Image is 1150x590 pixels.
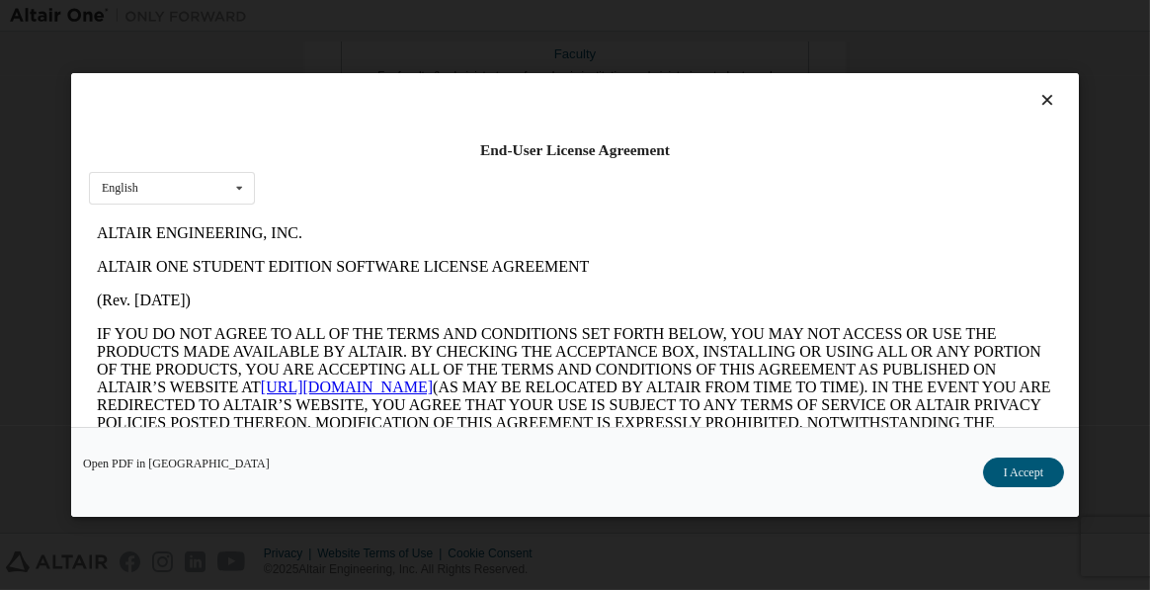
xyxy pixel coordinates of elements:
a: Open PDF in [GEOGRAPHIC_DATA] [83,458,270,469]
p: ALTAIR ONE STUDENT EDITION SOFTWARE LICENSE AGREEMENT [8,42,964,59]
p: (Rev. [DATE]) [8,75,964,93]
p: IF YOU DO NOT AGREE TO ALL OF THE TERMS AND CONDITIONS SET FORTH BELOW, YOU MAY NOT ACCESS OR USE... [8,109,964,269]
p: ALTAIR ENGINEERING, INC. [8,8,964,26]
div: English [102,183,138,195]
button: I Accept [983,458,1064,487]
a: [URL][DOMAIN_NAME] [172,162,344,179]
div: End-User License Agreement [89,140,1061,160]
